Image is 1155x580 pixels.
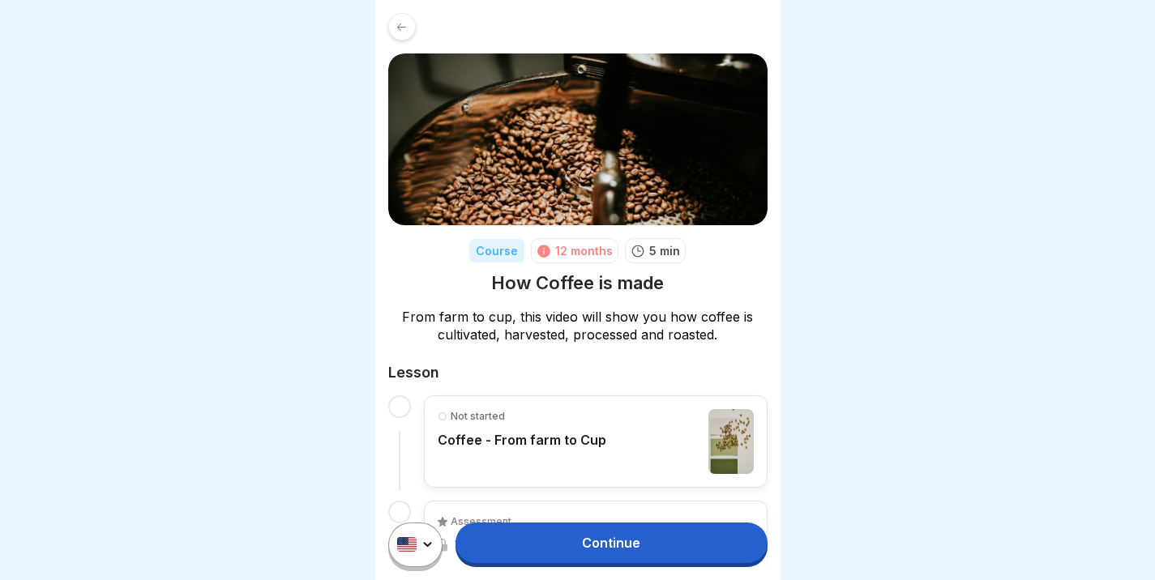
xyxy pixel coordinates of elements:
[649,242,680,259] p: 5 min
[491,271,664,295] h1: How Coffee is made
[456,522,767,563] a: Continue
[708,409,754,474] img: o9jquesy8lmo9kak23ungnbd.png
[388,363,768,382] h2: Lesson
[388,308,768,343] p: From farm to cup, this video will show you how coffee is cultivated, harvested, processed and roa...
[438,409,754,474] a: Not startedCoffee - From farm to Cup
[555,242,613,259] div: 12 months
[469,239,524,262] div: Course
[438,432,606,448] p: Coffee - From farm to Cup
[388,53,768,225] img: qrsn5oqfx1mz17aa8megk5xl.png
[397,538,417,552] img: us.svg
[451,409,505,424] p: Not started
